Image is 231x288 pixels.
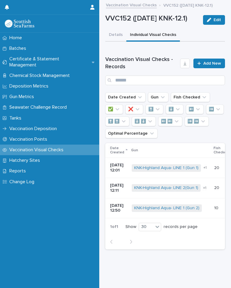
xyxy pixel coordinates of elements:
button: Details [105,29,126,42]
p: Fish Checked [214,145,229,156]
a: Vaccination Visual Checks [106,1,157,8]
p: Seawater Challenge Record [7,104,72,110]
button: Back [105,239,121,245]
button: ➡️ ➡️ [185,117,209,126]
span: Add New [203,61,221,66]
button: Fish Checked [171,92,210,102]
p: Date Created [110,145,124,156]
p: Tanks [7,115,26,121]
p: Vaccination Points [7,136,52,142]
button: ⬅️ [186,104,204,114]
span: + 1 [203,186,206,190]
p: 20 [214,164,220,171]
a: KNK-Highland Aqua- LINE 1 (Gun 1) [134,165,199,171]
p: 10 [214,204,220,211]
button: ❌ [125,104,143,114]
p: Batches [7,46,31,51]
button: Individual Visual Checks [126,29,180,42]
p: Reports [7,168,31,174]
input: Search [105,75,225,85]
button: ⬅️ ⬅️ [158,117,182,126]
a: Add New [193,59,225,68]
a: KNK-Highland Aqua- LINE 2(Gun 1) [134,185,198,190]
p: VVC152 ([DATE] KNK-12.1) [105,14,198,23]
p: [DATE] 12:11 [110,183,127,193]
div: 30 [139,223,153,230]
p: Vaccination Visual Checks [7,147,68,153]
p: records per page [164,224,198,229]
button: Optimal Percentage [105,129,158,138]
p: [DATE] 12:01 [110,163,127,173]
button: Edit [203,15,225,25]
p: [DATE] 12:50 [110,203,127,213]
button: Date Created [105,92,146,102]
p: VVC152 ([DATE] KNK-12.1) [163,2,213,8]
p: Gun Metrics [7,94,39,100]
p: Vaccination Deposition [7,126,62,132]
a: KNK-Highland Aqua- LINE 1 (Gun 2) [134,206,199,211]
p: 20 [214,184,220,190]
button: Gun [148,92,168,102]
button: ⬇️ [166,104,183,114]
span: Edit [214,18,221,22]
p: Gun [131,147,138,154]
p: Certificate & Statement Management [7,56,92,68]
button: ⬆️ [146,104,163,114]
p: Home [7,35,27,41]
span: + 1 [203,166,207,170]
button: Next [121,239,137,245]
button: ⬇️ ⬇️ [132,117,156,126]
button: ➡️ [206,104,224,114]
button: ✅ [105,104,123,114]
p: Deposition Metrics [7,83,53,89]
p: 1 of 1 [105,219,123,234]
button: ⬆️ ⬆️ [105,117,129,126]
p: Show [125,224,136,229]
p: Chemical Stock Management [7,73,75,78]
p: Hatchery Sites [7,158,45,163]
img: uOABhIYSsOPhGJQdTwEw [5,20,34,27]
h1: Vaccination Visual Checks - Records [105,56,178,71]
p: Change Log [7,179,39,185]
